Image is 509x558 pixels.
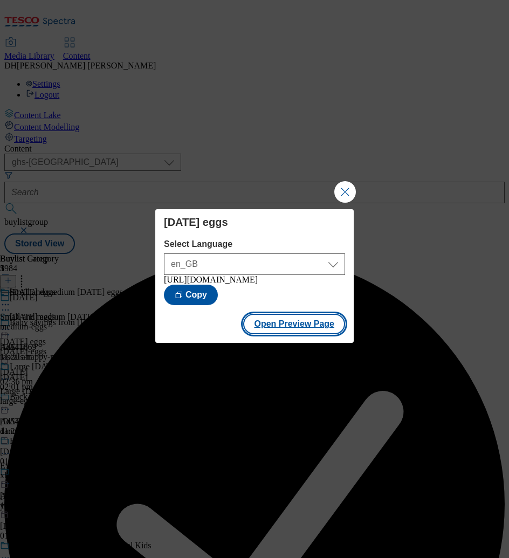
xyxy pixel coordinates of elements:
[164,216,345,229] h4: [DATE] eggs
[164,239,345,249] label: Select Language
[164,275,345,285] div: [URL][DOMAIN_NAME]
[334,181,356,203] button: Close Modal
[155,209,354,343] div: Modal
[164,285,218,305] button: Copy
[243,314,345,334] button: Open Preview Page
